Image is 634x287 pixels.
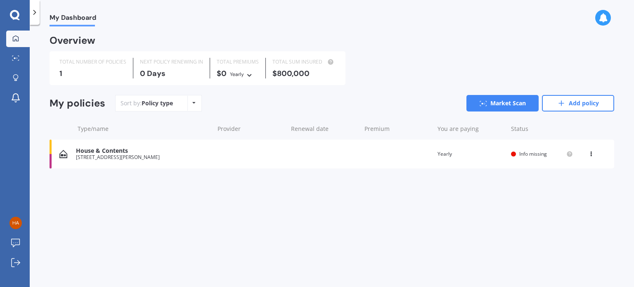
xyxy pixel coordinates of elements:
div: You are paying [438,125,504,133]
div: Yearly [438,150,504,158]
a: Add policy [542,95,614,111]
span: Info missing [519,150,547,157]
div: House & Contents [76,147,210,154]
div: $0 [217,69,259,78]
a: Market Scan [466,95,539,111]
div: TOTAL SUM INSURED [272,58,336,66]
div: My policies [50,97,105,109]
div: Premium [364,125,431,133]
div: Status [511,125,573,133]
div: Type/name [78,125,211,133]
div: Policy type [142,99,173,107]
div: Yearly [230,70,244,78]
div: Overview [50,36,95,45]
img: 1f24a549ae9a38a535bd5a6ba508b707 [9,217,22,229]
div: TOTAL NUMBER OF POLICIES [59,58,126,66]
div: 1 [59,69,126,78]
div: [STREET_ADDRESS][PERSON_NAME] [76,154,210,160]
div: TOTAL PREMIUMS [217,58,259,66]
div: NEXT POLICY RENEWING IN [140,58,203,66]
div: $800,000 [272,69,336,78]
div: Sort by: [121,99,173,107]
div: Provider [218,125,284,133]
span: My Dashboard [50,14,96,25]
img: House & Contents [59,150,67,158]
div: Renewal date [291,125,358,133]
div: 0 Days [140,69,203,78]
